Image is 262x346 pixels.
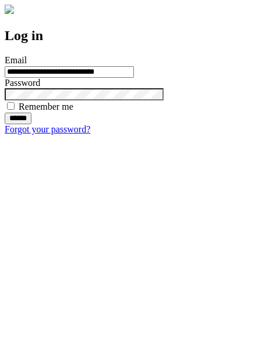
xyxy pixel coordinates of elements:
a: Forgot your password? [5,124,90,134]
img: logo-4e3dc11c47720685a147b03b5a06dd966a58ff35d612b21f08c02c0306f2b779.png [5,5,14,14]
label: Remember me [19,102,73,111]
label: Password [5,78,40,88]
label: Email [5,55,27,65]
h2: Log in [5,28,257,44]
